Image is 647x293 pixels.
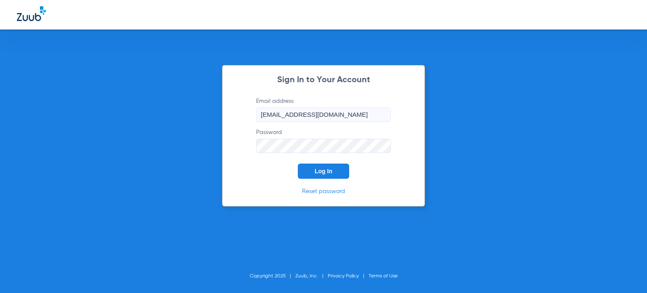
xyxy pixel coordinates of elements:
[250,272,295,280] li: Copyright 2025
[256,108,391,122] input: Email address
[605,253,647,293] iframe: Chat Widget
[328,274,359,279] a: Privacy Policy
[298,164,349,179] button: Log In
[17,6,46,21] img: Zuub Logo
[295,272,328,280] li: Zuub, Inc.
[315,168,332,175] span: Log In
[256,128,391,153] label: Password
[256,97,391,122] label: Email address
[256,139,391,153] input: Password
[369,274,398,279] a: Terms of Use
[302,188,345,194] a: Reset password
[243,76,404,84] h2: Sign In to Your Account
